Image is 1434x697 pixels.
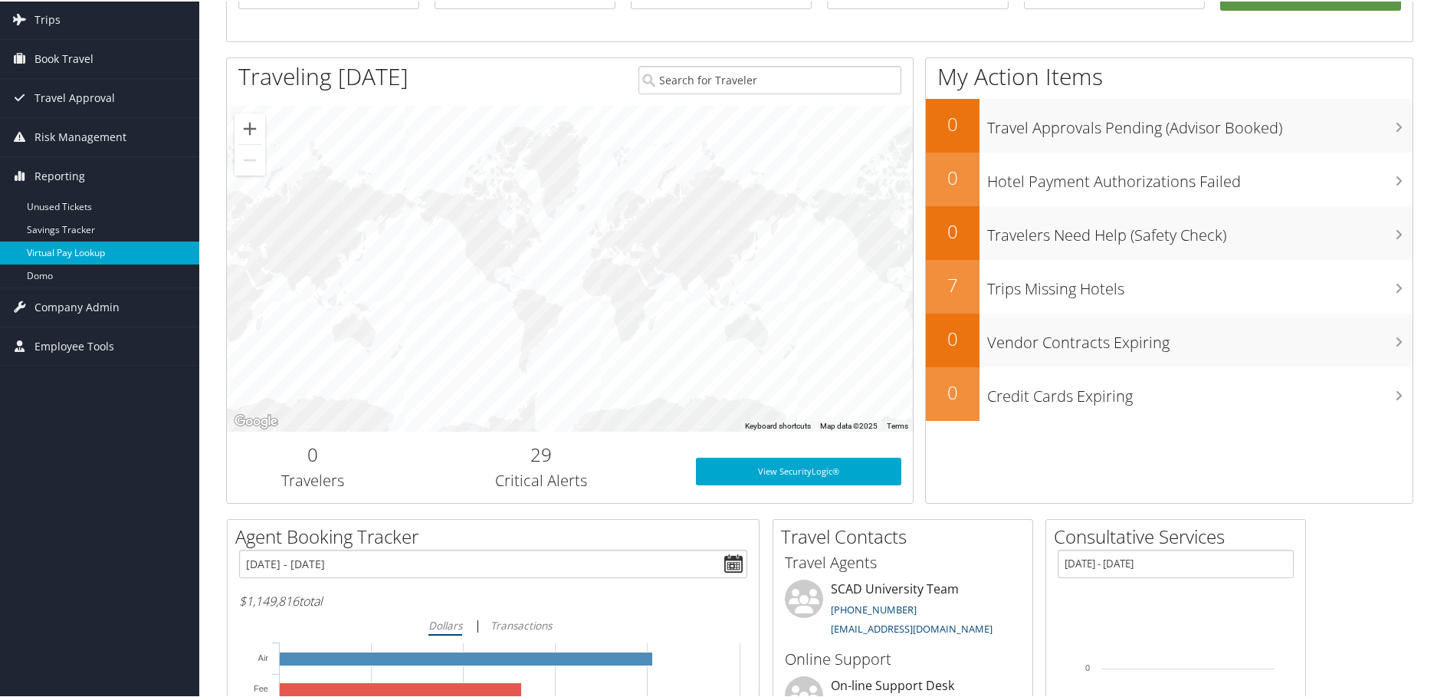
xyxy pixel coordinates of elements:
h3: Travel Agents [785,551,1021,572]
i: Dollars [428,616,462,631]
span: Reporting [34,156,85,194]
a: View SecurityLogic® [696,456,901,484]
h2: 0 [926,110,980,136]
a: Terms (opens in new tab) [887,420,908,429]
h2: Travel Contacts [781,522,1032,548]
a: 7Trips Missing Hotels [926,258,1413,312]
a: 0Travelers Need Help (Safety Check) [926,205,1413,258]
h1: My Action Items [926,59,1413,91]
span: Book Travel [34,38,94,77]
h3: Trips Missing Hotels [987,269,1413,298]
span: $1,149,816 [239,591,299,608]
h2: 0 [926,163,980,189]
span: Company Admin [34,287,120,325]
button: Keyboard shortcuts [745,419,811,430]
tspan: 0 [1085,662,1090,671]
i: Transactions [491,616,552,631]
a: 0Vendor Contracts Expiring [926,312,1413,366]
a: 0Travel Approvals Pending (Advisor Booked) [926,97,1413,151]
h3: Travelers [238,469,387,490]
h3: Hotel Payment Authorizations Failed [987,162,1413,191]
h2: Consultative Services [1054,522,1305,548]
span: Risk Management [34,117,126,155]
span: Employee Tools [34,326,114,364]
h3: Travel Approvals Pending (Advisor Booked) [987,108,1413,137]
h2: 29 [410,440,673,466]
h2: 0 [926,378,980,404]
h3: Travelers Need Help (Safety Check) [987,215,1413,245]
button: Zoom out [235,143,265,174]
h2: 0 [926,217,980,243]
a: 0Hotel Payment Authorizations Failed [926,151,1413,205]
a: [PHONE_NUMBER] [831,601,917,615]
tspan: Air [258,652,269,661]
a: Open this area in Google Maps (opens a new window) [231,410,281,430]
h2: 0 [238,440,387,466]
li: SCAD University Team [777,578,1029,641]
button: Zoom in [235,112,265,143]
h2: Agent Booking Tracker [235,522,759,548]
span: Travel Approval [34,77,115,116]
h2: 0 [926,324,980,350]
a: 0Credit Cards Expiring [926,366,1413,419]
input: Search for Traveler [638,64,901,93]
span: Map data ©2025 [820,420,878,429]
h2: 7 [926,271,980,297]
h3: Vendor Contracts Expiring [987,323,1413,352]
h3: Credit Cards Expiring [987,376,1413,406]
div: | [239,614,747,633]
h6: total [239,591,747,608]
a: [EMAIL_ADDRESS][DOMAIN_NAME] [831,620,993,634]
img: Google [231,410,281,430]
h3: Online Support [785,647,1021,669]
h1: Traveling [DATE] [238,59,409,91]
tspan: Fee [254,682,268,692]
h3: Critical Alerts [410,469,673,490]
